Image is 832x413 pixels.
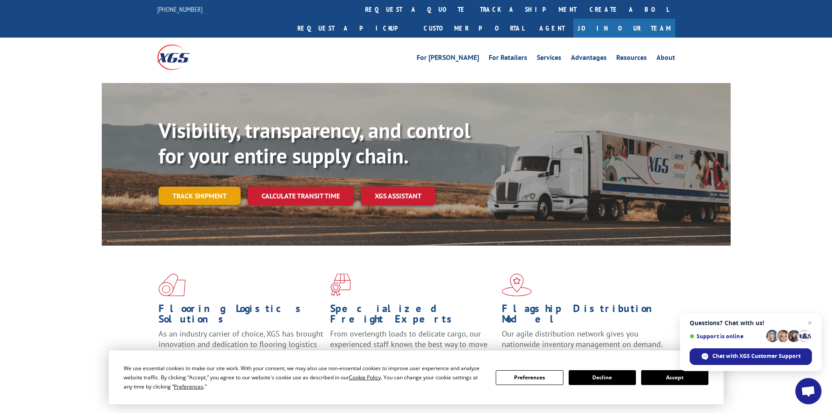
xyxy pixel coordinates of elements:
span: Our agile distribution network gives you nationwide inventory management on demand. [502,329,663,349]
img: xgs-icon-focused-on-flooring-red [330,274,351,296]
span: Preferences [174,383,204,390]
a: Join Our Team [573,19,675,38]
a: About [656,54,675,64]
button: Decline [569,370,636,385]
a: XGS ASSISTANT [361,187,435,205]
a: Request a pickup [291,19,417,38]
p: From overlength loads to delicate cargo, our experienced staff knows the best way to move your fr... [330,329,495,368]
a: Customer Portal [417,19,531,38]
span: Close chat [804,318,815,328]
h1: Flooring Logistics Solutions [159,303,324,329]
span: Support is online [690,333,763,340]
span: As an industry carrier of choice, XGS has brought innovation and dedication to flooring logistics... [159,329,323,360]
a: Resources [616,54,647,64]
span: Chat with XGS Customer Support [712,352,801,360]
img: xgs-icon-total-supply-chain-intelligence-red [159,274,186,296]
img: xgs-icon-flagship-distribution-model-red [502,274,532,296]
h1: Flagship Distribution Model [502,303,667,329]
a: Calculate transit time [248,187,354,205]
a: For Retailers [489,54,527,64]
button: Accept [641,370,708,385]
a: Services [537,54,561,64]
a: Advantages [571,54,607,64]
span: Questions? Chat with us! [690,319,812,326]
button: Preferences [496,370,563,385]
div: Open chat [795,378,822,404]
a: [PHONE_NUMBER] [157,5,203,14]
a: Agent [531,19,573,38]
div: Chat with XGS Customer Support [690,348,812,365]
div: Cookie Consent Prompt [109,351,724,404]
h1: Specialized Freight Experts [330,303,495,329]
b: Visibility, transparency, and control for your entire supply chain. [159,117,470,169]
div: We use essential cookies to make our site work. With your consent, we may also use non-essential ... [124,364,485,391]
a: Track shipment [159,187,241,205]
span: Cookie Policy [349,374,381,381]
a: For [PERSON_NAME] [417,54,479,64]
